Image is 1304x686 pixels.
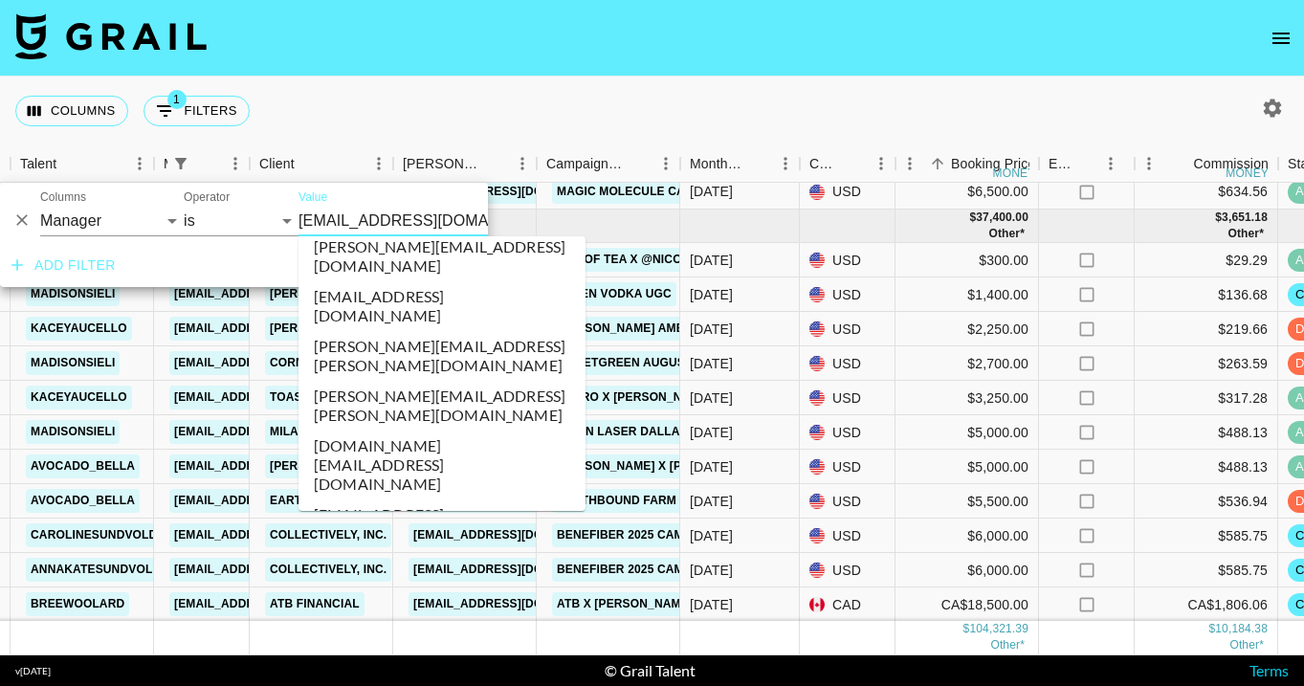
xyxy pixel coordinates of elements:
div: Client [250,145,393,183]
div: USD [800,415,895,450]
a: [EMAIL_ADDRESS][DOMAIN_NAME] [169,523,384,547]
button: Sort [625,150,652,177]
a: [EMAIL_ADDRESS][DOMAIN_NAME] [169,420,384,444]
span: CA$ 1,806.06 [1229,639,1264,653]
div: Aug '25 [690,492,733,511]
button: Sort [481,150,508,177]
a: [EMAIL_ADDRESS][DOMAIN_NAME] [409,523,623,547]
div: $ [963,622,970,638]
div: Currency [800,145,895,183]
div: $6,000.00 [895,519,1039,553]
div: 3,651.18 [1222,210,1268,226]
a: ATB x [PERSON_NAME] (Aug-Oct) [552,592,763,616]
div: Talent [11,145,154,183]
button: Menu [221,149,250,178]
div: $136.68 [1135,277,1278,312]
div: Booker [393,145,537,183]
div: Client [259,145,295,183]
button: Sort [56,150,83,177]
a: [EMAIL_ADDRESS][DOMAIN_NAME] [169,386,384,409]
button: Menu [652,149,680,178]
a: Cornertable Creative [265,351,425,375]
a: [EMAIL_ADDRESS][DOMAIN_NAME] [169,351,384,375]
label: Value [298,189,327,206]
div: Aug '25 [690,388,733,408]
button: Menu [125,149,154,178]
a: madisonsieli [26,420,120,444]
a: [EMAIL_ADDRESS][DOMAIN_NAME] [169,558,384,582]
div: USD [800,312,895,346]
div: [PERSON_NAME] [403,145,481,183]
a: [PERSON_NAME] x [PERSON_NAME] [552,454,772,478]
div: Talent [20,145,56,183]
a: Magic Molecule Campaign [552,180,736,204]
div: Campaign (Type) [537,145,680,183]
a: [EMAIL_ADDRESS][DOMAIN_NAME] [409,180,623,204]
div: money [993,167,1036,179]
li: [EMAIL_ADDRESS][DOMAIN_NAME] [298,281,586,331]
span: CA$ 18,500.00 [988,227,1025,240]
a: Terms [1249,661,1289,679]
div: Aug '25 [690,354,733,373]
a: [PERSON_NAME] [265,454,373,478]
span: CA$ 18,500.00 [990,639,1025,653]
div: USD [800,484,895,519]
a: annakatesundvold [26,558,166,582]
div: Manager [154,145,250,183]
a: [PERSON_NAME] Brands LLC [265,282,453,306]
div: $ [969,210,976,226]
span: 1 [167,90,187,109]
span: CA$ 1,806.06 [1227,227,1264,240]
div: Month Due [690,145,744,183]
div: USD [800,381,895,415]
a: Earthbound Farm [265,489,394,513]
div: USD [800,553,895,587]
a: [EMAIL_ADDRESS][DOMAIN_NAME] [409,558,623,582]
a: [EMAIL_ADDRESS][DOMAIN_NAME] [169,489,384,513]
div: Jul '25 [690,182,733,201]
button: Sort [1075,150,1102,177]
li: [PERSON_NAME][EMAIL_ADDRESS][PERSON_NAME][DOMAIN_NAME] [298,381,586,431]
div: $5,000.00 [895,415,1039,450]
button: Menu [895,149,924,178]
a: [EMAIL_ADDRESS][DOMAIN_NAME] [409,592,623,616]
div: Aug '25 [690,595,733,614]
div: Campaign (Type) [546,145,625,183]
div: Currency [809,145,840,183]
div: v [DATE] [15,665,51,677]
div: $317.28 [1135,381,1278,415]
div: Aug '25 [690,423,733,442]
a: kaceyaucello [26,386,132,409]
div: Aug '25 [690,526,733,545]
a: Collectively, Inc. [265,523,391,547]
button: Menu [771,149,800,178]
div: CA$1,806.06 [1135,587,1278,622]
div: $ [1215,210,1222,226]
button: open drawer [1262,19,1300,57]
label: Operator [184,189,230,206]
div: $585.75 [1135,519,1278,553]
a: ATB Financial [265,592,365,616]
li: [DOMAIN_NAME][EMAIL_ADDRESS][DOMAIN_NAME] [298,431,586,499]
button: Sort [1166,150,1193,177]
a: [EMAIL_ADDRESS][DOMAIN_NAME] [169,317,384,341]
div: Aug '25 [690,251,733,270]
a: Sweetgreen August Campaign [552,351,763,375]
a: Aspen Vodka UGC [552,282,676,306]
li: [EMAIL_ADDRESS][DOMAIN_NAME] [298,499,586,549]
li: [PERSON_NAME][EMAIL_ADDRESS][DOMAIN_NAME] [298,232,586,281]
button: Add filter [4,248,123,283]
div: $6,500.00 [895,175,1039,210]
div: $488.13 [1135,450,1278,484]
button: Menu [1135,149,1163,178]
button: Menu [867,149,895,178]
div: Aug '25 [690,561,733,580]
div: USD [800,243,895,277]
div: Aug '25 [690,457,733,476]
button: Show filters [167,150,194,177]
button: Menu [365,149,393,178]
div: $634.56 [1135,175,1278,210]
a: [EMAIL_ADDRESS][DOMAIN_NAME] [169,282,384,306]
button: Delete [8,206,36,234]
div: CA$18,500.00 [895,587,1039,622]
